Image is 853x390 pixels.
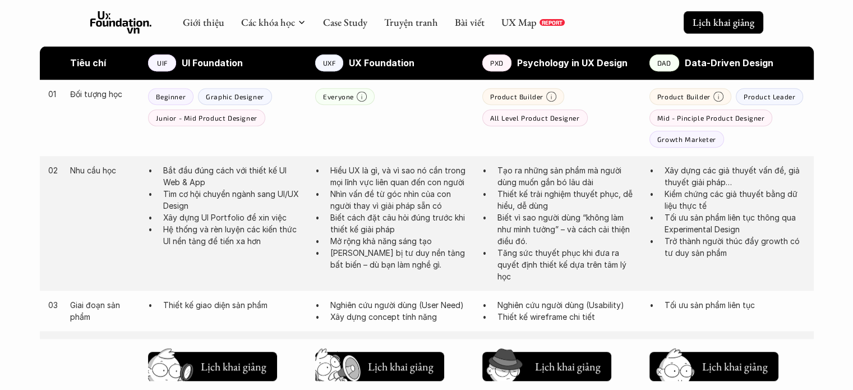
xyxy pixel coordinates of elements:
[330,311,471,323] p: Xây dựng concept tính năng
[657,93,711,100] p: Product Builder
[48,88,59,100] p: 01
[315,348,444,382] a: Lịch khai giảng
[330,299,471,311] p: Nghiên cứu người dùng (User Need)
[497,311,638,323] p: Thiết kế wireframe chi tiết
[330,188,471,212] p: Nhìn vấn đề từ góc nhìn của con người thay vì giải pháp sẵn có
[163,188,304,212] p: Tìm cơ hội chuyển ngành sang UI/UX Design
[163,299,304,311] p: Thiết kế giao diện sản phẩm
[148,352,277,382] button: Lịch khai giảng
[70,164,137,176] p: Nhu cầu học
[497,247,638,282] p: Tăng sức thuyết phục khi đưa ra quyết định thiết kế dựa trên tâm lý học
[349,57,414,68] strong: UX Foundation
[657,135,716,143] p: Growth Marketer
[497,212,638,247] p: Biết vì sao người dùng “không làm như mình tưởng” – và cách cải thiện điều đó.
[70,88,137,100] p: Đối tượng học
[163,212,304,223] p: Xây dựng UI Portfolio để xin việc
[497,188,638,212] p: Thiết kế trải nghiệm thuyết phục, dễ hiểu, dễ dùng
[163,164,304,188] p: Bắt đầu đúng cách với thiết kế UI Web & App
[649,348,778,382] a: Lịch khai giảng
[649,352,778,382] button: Lịch khai giảng
[183,16,224,29] a: Giới thiệu
[48,164,59,176] p: 02
[685,57,773,68] strong: Data-Driven Design
[206,93,264,100] p: Graphic Designer
[517,57,628,68] strong: Psychology in UX Design
[657,114,765,122] p: Mid - Pinciple Product Designer
[490,59,504,67] p: PXD
[665,164,805,188] p: Xây dựng các giả thuyết vấn đề, giả thuyết giải pháp…
[148,348,277,382] a: Lịch khai giảng
[330,247,471,270] p: [PERSON_NAME] bị tư duy nền tảng bất biến – dù bạn làm nghề gì.
[201,359,266,375] h5: Lịch khai giảng
[657,59,671,67] p: DAD
[702,359,768,375] h5: Lịch khai giảng
[323,93,354,100] p: Everyone
[315,352,444,382] button: Lịch khai giảng
[157,59,168,67] p: UIF
[693,16,754,29] p: Lịch khai giảng
[490,114,580,122] p: All Level Product Designer
[70,57,106,68] strong: Tiêu chí
[490,93,543,100] p: Product Builder
[497,164,638,188] p: Tạo ra những sản phẩm mà người dùng muốn gắn bó lâu dài
[665,299,805,311] p: Tối ưu sản phẩm liên tục
[368,359,434,375] h5: Lịch khai giảng
[535,359,601,375] h5: Lịch khai giảng
[665,212,805,235] p: Tối ưu sản phẩm liên tục thông qua Experimental Design
[482,348,611,382] a: Lịch khai giảng
[70,299,137,323] p: Giai đoạn sản phẩm
[241,16,295,29] a: Các khóa học
[156,93,186,100] p: Beginner
[455,16,485,29] a: Bài viết
[482,352,611,382] button: Lịch khai giảng
[156,114,257,122] p: Junior - Mid Product Designer
[665,235,805,259] p: Trở thành người thúc đẩy growth có tư duy sản phẩm
[330,235,471,247] p: Mở rộng khả năng sáng tạo
[163,223,304,247] p: Hệ thống và rèn luyện các kiến thức UI nền tảng để tiến xa hơn
[182,57,243,68] strong: UI Foundation
[684,11,763,33] a: Lịch khai giảng
[665,188,805,212] p: Kiểm chứng các giả thuyết bằng dữ liệu thực tế
[744,93,795,100] p: Product Leader
[323,59,336,67] p: UXF
[542,19,562,26] p: REPORT
[497,299,638,311] p: Nghiên cứu người dùng (Usability)
[501,16,537,29] a: UX Map
[48,299,59,311] p: 03
[384,16,438,29] a: Truyện tranh
[330,164,471,188] p: Hiểu UX là gì, và vì sao nó cần trong mọi lĩnh vực liên quan đến con người
[540,19,565,26] a: REPORT
[330,212,471,235] p: Biết cách đặt câu hỏi đúng trước khi thiết kế giải pháp
[323,16,367,29] a: Case Study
